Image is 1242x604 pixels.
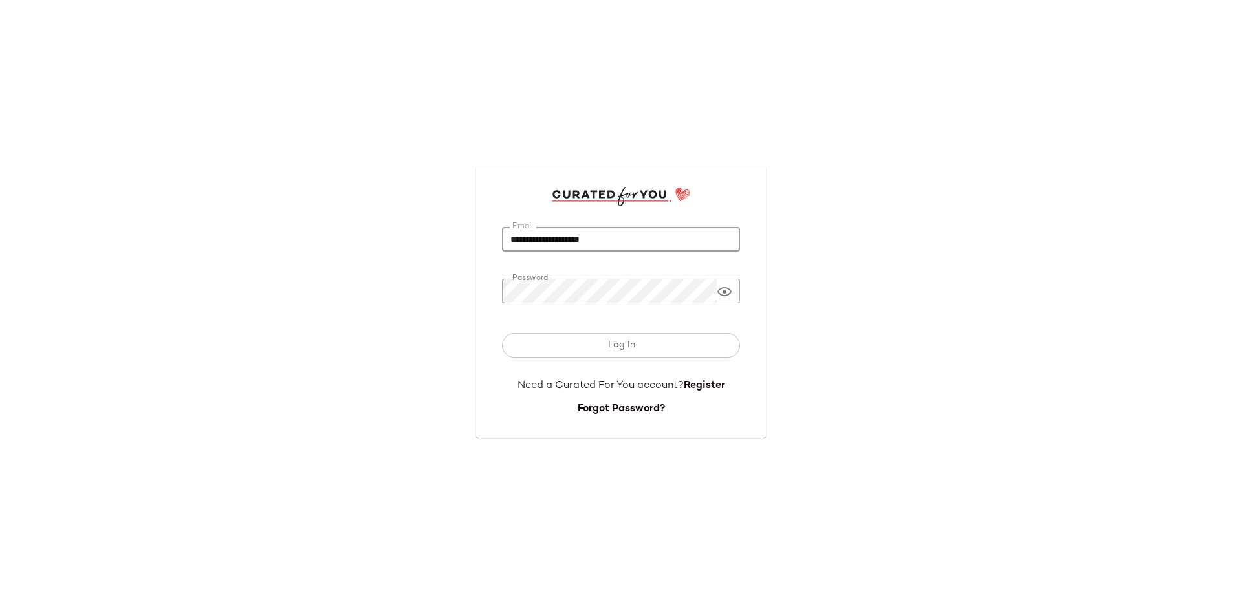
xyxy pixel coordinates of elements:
[502,333,740,358] button: Log In
[578,404,665,415] a: Forgot Password?
[517,380,684,391] span: Need a Curated For You account?
[684,380,725,391] a: Register
[552,187,691,206] img: cfy_login_logo.DGdB1djN.svg
[607,340,635,351] span: Log In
